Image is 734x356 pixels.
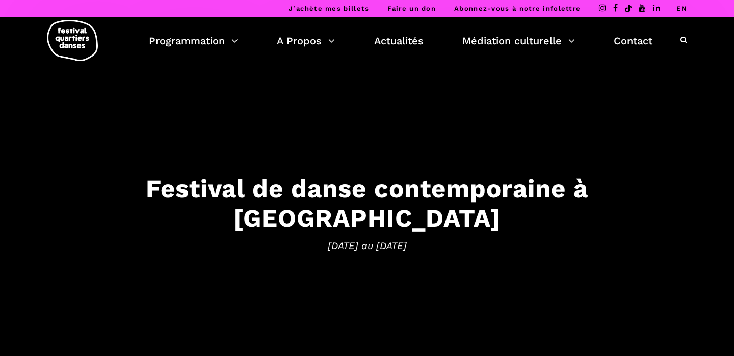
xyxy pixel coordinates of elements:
[454,5,581,12] a: Abonnez-vous à notre infolettre
[462,32,575,49] a: Médiation culturelle
[374,32,424,49] a: Actualités
[51,173,683,233] h3: Festival de danse contemporaine à [GEOGRAPHIC_DATA]
[149,32,238,49] a: Programmation
[47,20,98,61] img: logo-fqd-med
[289,5,369,12] a: J’achète mes billets
[676,5,687,12] a: EN
[51,238,683,254] span: [DATE] au [DATE]
[387,5,436,12] a: Faire un don
[277,32,335,49] a: A Propos
[614,32,652,49] a: Contact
